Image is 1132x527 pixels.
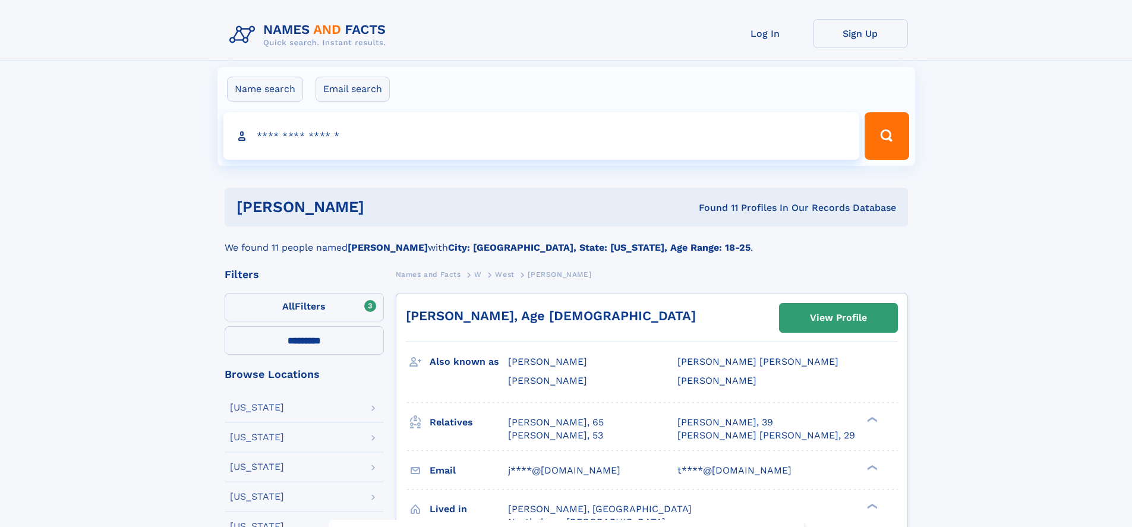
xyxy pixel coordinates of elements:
[448,242,751,253] b: City: [GEOGRAPHIC_DATA], State: [US_STATE], Age Range: 18-25
[508,356,587,367] span: [PERSON_NAME]
[282,301,295,312] span: All
[225,19,396,51] img: Logo Names and Facts
[528,270,591,279] span: [PERSON_NAME]
[230,403,284,412] div: [US_STATE]
[813,19,908,48] a: Sign Up
[225,269,384,280] div: Filters
[677,429,855,442] a: [PERSON_NAME] [PERSON_NAME], 29
[396,267,461,282] a: Names and Facts
[508,416,604,429] a: [PERSON_NAME], 65
[495,267,514,282] a: West
[225,293,384,321] label: Filters
[677,356,838,367] span: [PERSON_NAME] [PERSON_NAME]
[430,460,508,481] h3: Email
[316,77,390,102] label: Email search
[225,369,384,380] div: Browse Locations
[508,429,603,442] a: [PERSON_NAME], 53
[864,463,878,471] div: ❯
[677,375,756,386] span: [PERSON_NAME]
[430,352,508,372] h3: Also known as
[237,200,532,214] h1: [PERSON_NAME]
[474,267,482,282] a: W
[865,112,909,160] button: Search Button
[810,304,867,332] div: View Profile
[718,19,813,48] a: Log In
[348,242,428,253] b: [PERSON_NAME]
[230,492,284,501] div: [US_STATE]
[508,503,692,515] span: [PERSON_NAME], [GEOGRAPHIC_DATA]
[508,375,587,386] span: [PERSON_NAME]
[227,77,303,102] label: Name search
[406,308,696,323] a: [PERSON_NAME], Age [DEMOGRAPHIC_DATA]
[230,462,284,472] div: [US_STATE]
[230,433,284,442] div: [US_STATE]
[495,270,514,279] span: West
[864,502,878,510] div: ❯
[223,112,860,160] input: search input
[780,304,897,332] a: View Profile
[864,415,878,423] div: ❯
[430,412,508,433] h3: Relatives
[677,416,773,429] a: [PERSON_NAME], 39
[531,201,896,214] div: Found 11 Profiles In Our Records Database
[430,499,508,519] h3: Lived in
[225,226,908,255] div: We found 11 people named with .
[474,270,482,279] span: W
